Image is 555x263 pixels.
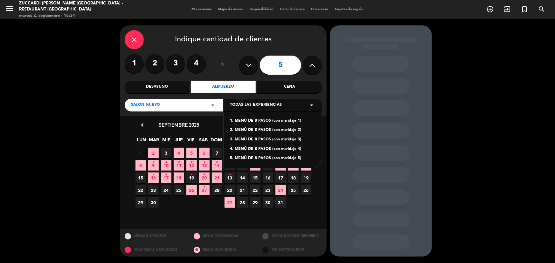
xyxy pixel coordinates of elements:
span: 16 [263,172,273,183]
span: 25 [174,185,184,195]
span: 24 [161,185,171,195]
div: SOLO MESAS BLOQUEADAS [120,243,189,257]
span: 15 [135,172,146,183]
i: menu [5,4,14,13]
span: 6 [199,148,210,158]
span: septiembre 2025 [158,122,199,128]
i: • [191,157,193,167]
span: Tarjetas de regalo [331,8,367,11]
span: Mis reservas [188,8,215,11]
span: 1 [135,148,146,158]
span: 18 [288,172,299,183]
span: 14 [212,160,222,171]
i: • [165,170,167,180]
span: 30 [148,197,159,208]
span: 13 [225,172,235,183]
span: 24 [275,185,286,195]
span: 7 [237,160,248,171]
i: arrow_drop_down [209,101,217,109]
i: exit_to_app [503,5,511,13]
div: Desayuno [125,81,189,93]
div: MESAS BLOQUEADAS [189,243,258,257]
div: martes 2. septiembre - 16:34 [19,13,134,19]
i: • [203,170,205,180]
i: turned_in_not [521,5,528,13]
span: SAB [198,136,209,147]
div: 3. MENÚ DE 8 PASOS (con maridaje 3) [230,137,316,143]
span: 13 [199,160,210,171]
span: 22 [250,185,260,195]
span: 7 [212,148,222,158]
span: 21 [212,172,222,183]
i: • [203,182,205,192]
div: Indique cantidad de clientes [125,30,322,49]
span: 12 [301,160,311,171]
i: • [152,157,155,167]
span: Mapa de mesas [215,8,246,11]
i: arrow_drop_down [308,101,316,109]
span: JUE [174,136,184,147]
div: MESAS DISPONIBLES [120,229,189,243]
span: 27 [225,197,235,208]
span: 20 [225,185,235,195]
i: • [152,170,155,180]
span: MIE [161,136,172,147]
span: 19 [301,172,311,183]
span: 9 [148,160,159,171]
div: SIN DISPONIBILIDAD [258,243,327,257]
span: VIE [186,136,197,147]
span: 5 [186,148,197,158]
span: 11 [174,160,184,171]
div: MESAS RESTRINGIDAS [189,229,258,243]
span: 25 [288,185,299,195]
span: 4 [174,148,184,158]
span: 26 [301,185,311,195]
label: 2 [145,54,164,73]
span: MAR [149,136,159,147]
i: • [165,157,167,167]
i: • [191,170,193,180]
span: 14 [237,172,248,183]
span: 27 [199,185,210,195]
i: • [216,157,218,167]
span: 29 [250,197,260,208]
div: Almuerzo [191,81,255,93]
span: Pre-acceso [308,8,331,11]
span: Lista de Espera [277,8,308,11]
span: 20 [199,172,210,183]
span: 17 [275,172,286,183]
span: 21 [237,185,248,195]
span: 3 [161,148,171,158]
i: • [203,157,205,167]
span: DOM [211,136,221,147]
label: 3 [166,54,185,73]
span: 23 [263,185,273,195]
span: 29 [135,197,146,208]
span: 15 [250,172,260,183]
div: Cena [257,81,322,93]
i: • [178,157,180,167]
span: 8 [135,160,146,171]
span: 22 [135,185,146,195]
span: SALON NUEVO [131,102,160,108]
div: 1. MENÚ DE 8 PASOS (con maridaje 1) [230,118,316,124]
div: 4. MENÚ DE 8 PASOS (con maridaje 4) [230,146,316,152]
i: search [538,5,545,13]
label: 1 [125,54,144,73]
button: menu [5,4,14,16]
span: 12 [186,160,197,171]
div: ó [212,54,233,76]
span: 17 [161,172,171,183]
i: • [229,170,231,180]
span: 18 [174,172,184,183]
span: Todas las experiencias [230,102,282,108]
div: 2. MENÚ DE 8 PASOS (con maridaje 2) [230,127,316,133]
label: 4 [187,54,206,73]
span: 16 [148,172,159,183]
span: 8 [250,160,260,171]
span: 9 [263,160,273,171]
div: OTROS TAMAÑOS DIPONIBLES [258,229,327,243]
span: 31 [275,197,286,208]
i: chevron_left [139,122,146,128]
span: 23 [148,185,159,195]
